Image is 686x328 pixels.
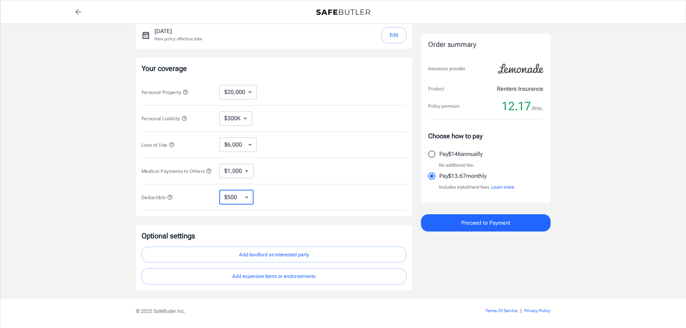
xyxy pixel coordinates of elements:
p: New policy effective date [154,36,202,42]
button: Proceed to Payment [421,214,551,232]
button: Deductible [142,193,173,202]
div: Order summary [428,40,543,50]
button: Add expensive items or endorsements [142,268,407,284]
p: © 2025 SafeButler Inc. [136,307,445,315]
button: Medical Payments to Others [142,167,212,175]
span: 12.17 [502,99,531,113]
button: Edit [381,27,407,43]
span: Personal Liability [142,116,187,121]
p: Product [428,85,444,93]
span: Proceed to Payment [461,218,510,228]
button: Learn more [491,184,514,191]
p: Insurance provider [428,65,465,72]
button: Loss of Use [142,140,175,149]
p: Policy premium [428,103,459,110]
p: Pay $13.67 monthly [439,172,487,180]
span: Deductible [142,195,173,200]
a: Privacy Policy [524,308,551,313]
p: Renters Insurance [497,85,543,93]
span: Personal Property [142,90,188,95]
button: Personal Property [142,88,188,96]
p: Optional settings [142,231,407,241]
p: Choose how to pay [428,131,543,141]
span: | [520,308,521,313]
a: back to quotes [71,5,85,19]
img: Lemonade [494,59,548,79]
a: Terms Of Service [485,308,517,313]
button: Personal Liability [142,114,187,123]
button: Add landlord as interested party [142,247,407,263]
span: Medical Payments to Others [142,169,212,174]
svg: New policy start date [142,31,150,40]
p: [DATE] [154,27,202,36]
span: Loss of Use [142,142,175,148]
img: Back to quotes [316,9,370,15]
p: Your coverage [142,63,407,73]
p: Pay $146 annually [439,150,483,158]
span: /mo. [532,103,543,113]
p: No additional fee. [439,162,475,169]
p: Includes installment fees. [439,184,514,191]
